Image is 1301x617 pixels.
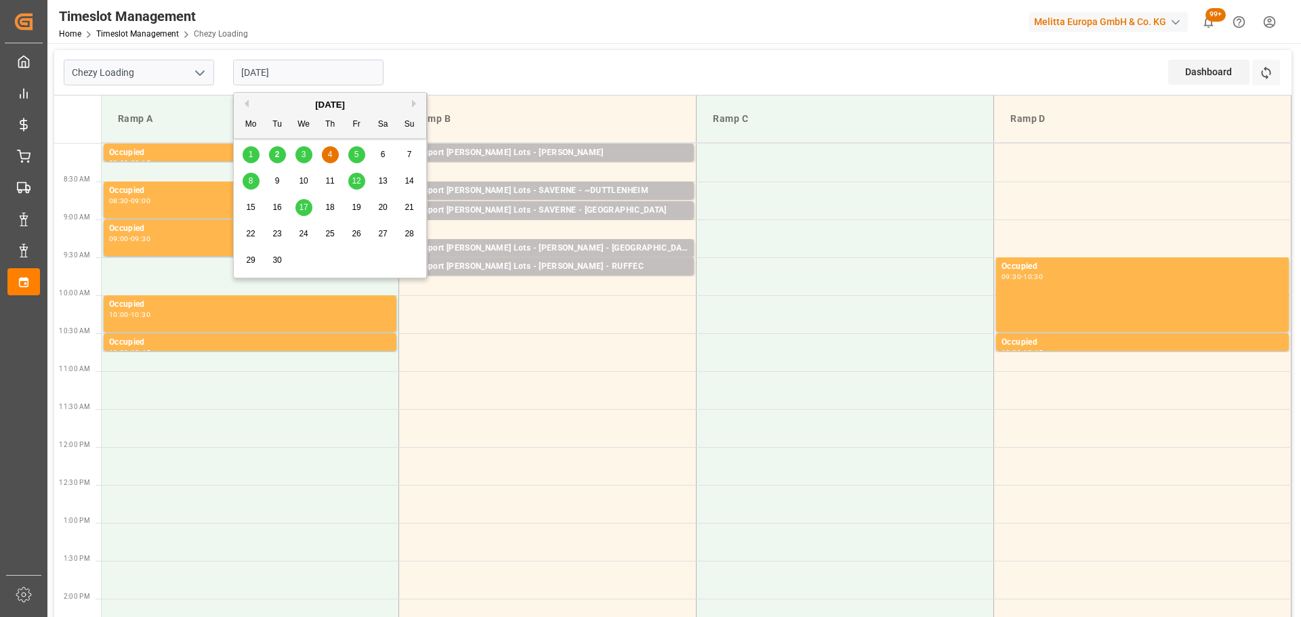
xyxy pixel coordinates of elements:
[354,150,359,159] span: 5
[109,222,391,236] div: Occupied
[381,150,386,159] span: 6
[189,62,209,83] button: open menu
[322,226,339,242] div: Choose Thursday, September 25th, 2025
[405,203,413,212] span: 21
[322,146,339,163] div: Choose Thursday, September 4th, 2025
[269,173,286,190] div: Choose Tuesday, September 9th, 2025
[109,336,391,349] div: Occupied
[59,289,90,297] span: 10:00 AM
[131,236,150,242] div: 09:30
[131,349,150,356] div: 10:45
[1001,274,1021,280] div: 09:30
[269,116,286,133] div: Tu
[1005,106,1280,131] div: Ramp D
[129,236,131,242] div: -
[96,29,179,39] a: Timeslot Management
[378,176,387,186] span: 13
[1023,349,1043,356] div: 10:45
[375,116,392,133] div: Sa
[405,229,413,238] span: 28
[129,198,131,204] div: -
[246,203,255,212] span: 15
[328,150,333,159] span: 4
[1023,274,1043,280] div: 10:30
[407,184,688,198] div: Transport [PERSON_NAME] Lots - SAVERNE - ~DUTTLENHEIM
[109,349,129,356] div: 10:30
[378,229,387,238] span: 27
[249,150,253,159] span: 1
[375,199,392,216] div: Choose Saturday, September 20th, 2025
[401,199,418,216] div: Choose Sunday, September 21st, 2025
[109,298,391,312] div: Occupied
[302,150,306,159] span: 3
[352,203,360,212] span: 19
[243,146,260,163] div: Choose Monday, September 1st, 2025
[59,327,90,335] span: 10:30 AM
[272,229,281,238] span: 23
[1029,9,1193,35] button: Melitta Europa GmbH & Co. KG
[109,184,391,198] div: Occupied
[1168,60,1250,85] div: Dashboard
[299,176,308,186] span: 10
[275,150,280,159] span: 2
[64,175,90,183] span: 8:30 AM
[1001,260,1283,274] div: Occupied
[243,226,260,242] div: Choose Monday, September 22nd, 2025
[407,198,688,209] div: Pallets: ,TU: 62,City: ~[GEOGRAPHIC_DATA],Arrival: [DATE] 00:00:00
[348,146,365,163] div: Choose Friday, September 5th, 2025
[64,60,214,85] input: Type to search/select
[241,100,249,108] button: Previous Month
[707,106,983,131] div: Ramp C
[401,146,418,163] div: Choose Sunday, September 7th, 2025
[407,255,688,267] div: Pallets: ,TU: 91,City: [GEOGRAPHIC_DATA],Arrival: [DATE] 00:00:00
[249,176,253,186] span: 8
[109,312,129,318] div: 10:00
[295,226,312,242] div: Choose Wednesday, September 24th, 2025
[234,98,426,112] div: [DATE]
[112,106,388,131] div: Ramp A
[129,160,131,166] div: -
[322,199,339,216] div: Choose Thursday, September 18th, 2025
[238,142,423,274] div: month 2025-09
[407,146,688,160] div: Transport [PERSON_NAME] Lots - [PERSON_NAME]
[129,312,131,318] div: -
[131,198,150,204] div: 09:00
[243,252,260,269] div: Choose Monday, September 29th, 2025
[410,106,685,131] div: Ramp B
[272,203,281,212] span: 16
[109,198,129,204] div: 08:30
[1001,336,1283,349] div: Occupied
[407,204,688,217] div: Transport [PERSON_NAME] Lots - SAVERNE - [GEOGRAPHIC_DATA]
[295,116,312,133] div: We
[1224,7,1254,37] button: Help Center
[243,199,260,216] div: Choose Monday, September 15th, 2025
[129,349,131,356] div: -
[352,176,360,186] span: 12
[412,100,420,108] button: Next Month
[109,236,129,242] div: 09:00
[407,260,688,274] div: Transport [PERSON_NAME] Lots - [PERSON_NAME] - RUFFEC
[322,173,339,190] div: Choose Thursday, September 11th, 2025
[1205,8,1226,22] span: 99+
[407,150,412,159] span: 7
[109,146,391,160] div: Occupied
[1029,12,1188,32] div: Melitta Europa GmbH & Co. KG
[407,242,688,255] div: Transport [PERSON_NAME] Lots - [PERSON_NAME] - [GEOGRAPHIC_DATA]
[269,252,286,269] div: Choose Tuesday, September 30th, 2025
[322,116,339,133] div: Th
[64,213,90,221] span: 9:00 AM
[59,365,90,373] span: 11:00 AM
[269,146,286,163] div: Choose Tuesday, September 2nd, 2025
[246,255,255,265] span: 29
[59,403,90,410] span: 11:30 AM
[1021,274,1023,280] div: -
[1021,349,1023,356] div: -
[378,203,387,212] span: 20
[109,160,129,166] div: 08:00
[325,229,334,238] span: 25
[401,226,418,242] div: Choose Sunday, September 28th, 2025
[407,217,688,229] div: Pallets: ,TU: 380,City: [GEOGRAPHIC_DATA],Arrival: [DATE] 00:00:00
[64,251,90,259] span: 9:30 AM
[59,6,248,26] div: Timeslot Management
[275,176,280,186] span: 9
